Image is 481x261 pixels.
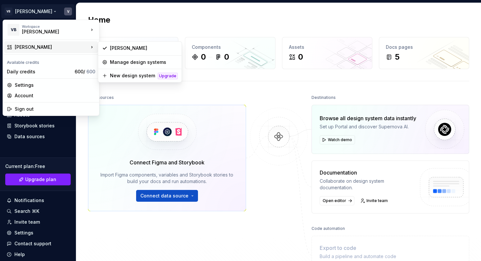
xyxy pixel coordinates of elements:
[4,56,98,66] div: Available credits
[158,73,178,79] div: Upgrade
[15,106,95,112] div: Sign out
[110,72,155,79] div: New design system
[7,68,72,75] div: Daily credits
[110,59,178,65] div: Manage design systems
[15,82,95,88] div: Settings
[86,69,95,74] span: 600
[15,92,95,99] div: Account
[110,45,178,51] div: [PERSON_NAME]
[22,25,89,28] div: Workspace
[22,28,78,35] div: [PERSON_NAME]
[8,24,19,36] div: VB
[15,44,89,50] div: [PERSON_NAME]
[75,69,95,74] span: 600 /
